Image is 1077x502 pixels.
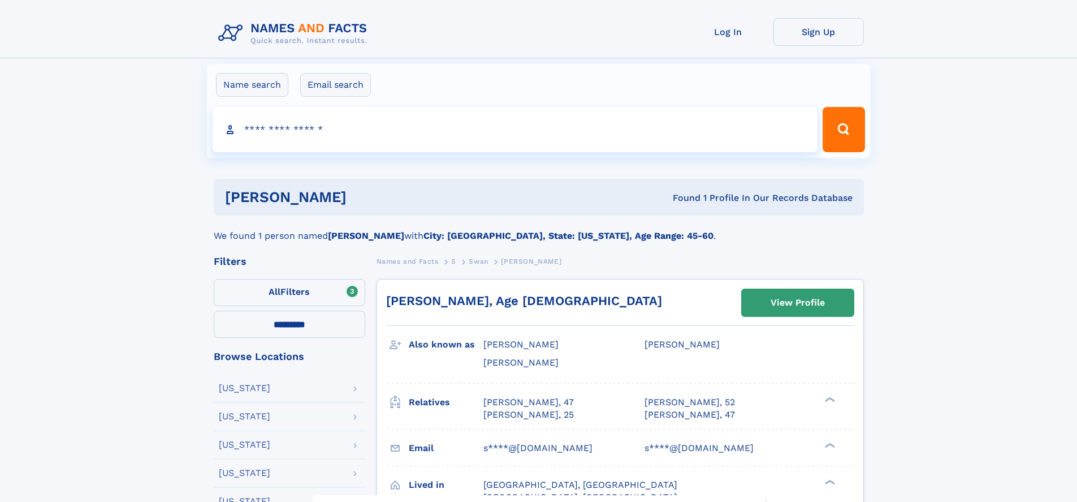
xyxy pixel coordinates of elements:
div: ❯ [822,478,836,486]
div: [US_STATE] [219,384,270,393]
a: Log In [683,18,773,46]
a: [PERSON_NAME], 47 [483,396,574,409]
label: Filters [214,279,365,306]
h3: Email [409,439,483,458]
a: Sign Up [773,18,864,46]
a: S [451,254,456,268]
div: [US_STATE] [219,440,270,449]
h3: Relatives [409,393,483,412]
span: Swan [469,258,488,265]
a: Swan [469,254,488,268]
span: [PERSON_NAME] [483,339,559,350]
button: Search Button [823,107,864,152]
div: Filters [214,256,365,267]
div: ❯ [822,441,836,449]
h3: Also known as [409,335,483,354]
a: [PERSON_NAME], 25 [483,409,574,421]
div: We found 1 person named with . [214,216,864,243]
div: View Profile [771,290,825,316]
div: [US_STATE] [219,469,270,478]
label: Name search [216,73,288,97]
div: [US_STATE] [219,412,270,421]
span: [PERSON_NAME] [645,339,720,350]
span: [GEOGRAPHIC_DATA], [GEOGRAPHIC_DATA] [483,479,677,490]
div: Found 1 Profile In Our Records Database [509,192,853,204]
img: Logo Names and Facts [214,18,377,49]
h3: Lived in [409,475,483,495]
div: Browse Locations [214,351,365,362]
span: [PERSON_NAME] [483,357,559,368]
h1: [PERSON_NAME] [225,190,510,204]
label: Email search [300,73,371,97]
b: City: [GEOGRAPHIC_DATA], State: [US_STATE], Age Range: 45-60 [423,230,713,241]
span: All [269,286,280,297]
a: [PERSON_NAME], Age [DEMOGRAPHIC_DATA] [386,294,662,308]
a: [PERSON_NAME], 47 [645,409,735,421]
span: [PERSON_NAME] [501,258,561,265]
input: search input [213,107,818,152]
span: S [451,258,456,265]
div: ❯ [822,396,836,403]
a: Names and Facts [377,254,439,268]
a: [PERSON_NAME], 52 [645,396,735,409]
a: View Profile [742,289,854,316]
b: [PERSON_NAME] [328,230,404,241]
